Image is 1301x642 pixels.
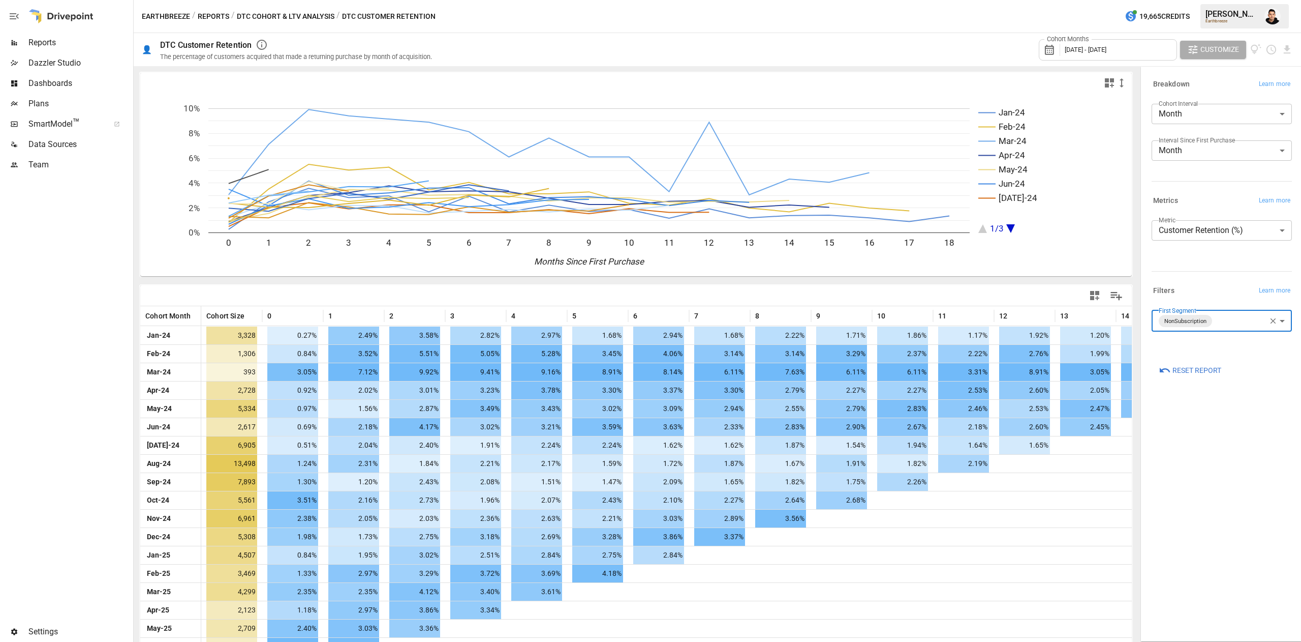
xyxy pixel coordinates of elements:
[231,10,235,23] div: /
[511,311,515,321] span: 4
[328,436,379,454] span: 2.04%
[1159,216,1175,224] label: Metric
[633,311,637,321] span: 6
[140,93,1117,276] svg: A chart.
[999,150,1025,160] text: Apr-24
[450,382,501,399] span: 3.23%
[145,382,171,399] span: Apr-24
[389,345,440,363] span: 5.51%
[450,510,501,528] span: 2.36%
[586,238,592,248] text: 9
[183,103,200,113] text: 10%
[145,363,172,381] span: Mar-24
[633,491,684,509] span: 2.10%
[1259,196,1290,206] span: Learn more
[511,436,562,454] span: 2.24%
[267,327,318,344] span: 0.27%
[816,473,867,491] span: 1.75%
[572,400,623,418] span: 3.02%
[511,345,562,363] span: 5.28%
[389,565,440,582] span: 3.29%
[328,311,332,321] span: 1
[450,363,501,381] span: 9.41%
[1205,9,1258,19] div: [PERSON_NAME]
[1065,46,1106,53] span: [DATE] - [DATE]
[1265,44,1277,55] button: Schedule report
[1121,345,1172,363] span: 1.68%
[206,436,257,454] span: 6,905
[450,400,501,418] span: 3.49%
[1060,400,1111,418] span: 2.47%
[73,116,80,129] span: ™
[189,178,200,188] text: 4%
[1264,8,1281,24] div: Francisco Sanchez
[624,238,634,248] text: 10
[572,510,623,528] span: 2.21%
[999,327,1050,344] span: 1.92%
[1159,136,1235,144] label: Interval Since First Purchase
[816,311,820,321] span: 9
[755,455,806,473] span: 1.67%
[938,327,989,344] span: 1.17%
[534,256,644,267] text: Months Since First Purchase
[145,473,172,491] span: Sep-24
[694,528,745,546] span: 3.37%
[938,436,989,454] span: 1.64%
[206,327,257,344] span: 3,328
[1159,99,1198,108] label: Cohort Interval
[267,345,318,363] span: 0.84%
[1060,418,1111,436] span: 2.45%
[206,546,257,564] span: 4,507
[694,510,745,528] span: 2.89%
[389,436,440,454] span: 2.40%
[142,45,152,54] div: 👤
[1152,220,1292,241] div: Customer Retention (%)
[145,418,172,436] span: Jun-24
[755,436,806,454] span: 1.87%
[267,363,318,381] span: 3.05%
[633,327,684,344] span: 2.94%
[160,40,252,50] div: DTC Customer Retention
[694,400,745,418] span: 2.94%
[1121,327,1172,344] span: 1.38%
[816,345,867,363] span: 3.29%
[944,238,954,248] text: 18
[336,10,340,23] div: /
[346,238,351,248] text: 3
[633,345,684,363] span: 4.06%
[938,311,946,321] span: 11
[450,345,501,363] span: 5.05%
[755,363,806,381] span: 7.63%
[389,510,440,528] span: 2.03%
[145,345,172,363] span: Feb-24
[633,528,684,546] span: 3.86%
[704,238,714,248] text: 12
[877,345,928,363] span: 2.37%
[1152,140,1292,161] div: Month
[877,400,928,418] span: 2.83%
[328,583,379,601] span: 2.35%
[267,418,318,436] span: 0.69%
[999,418,1050,436] span: 2.60%
[389,400,440,418] span: 2.87%
[511,327,562,344] span: 2.97%
[1153,285,1174,297] h6: Filters
[145,400,173,418] span: May-24
[28,626,131,638] span: Settings
[160,53,432,61] div: The percentage of customers acquired that made a returning purchase by month of acquisition.
[1060,363,1111,381] span: 3.05%
[572,382,623,399] span: 3.30%
[206,400,257,418] span: 5,334
[206,528,257,546] span: 5,308
[664,238,674,248] text: 11
[389,528,440,546] span: 2.75%
[999,136,1027,146] text: Mar-24
[206,455,257,473] span: 13,498
[389,491,440,509] span: 2.73%
[938,345,989,363] span: 2.22%
[694,327,745,344] span: 1.68%
[572,311,576,321] span: 5
[206,510,257,528] span: 6,961
[28,138,131,151] span: Data Sources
